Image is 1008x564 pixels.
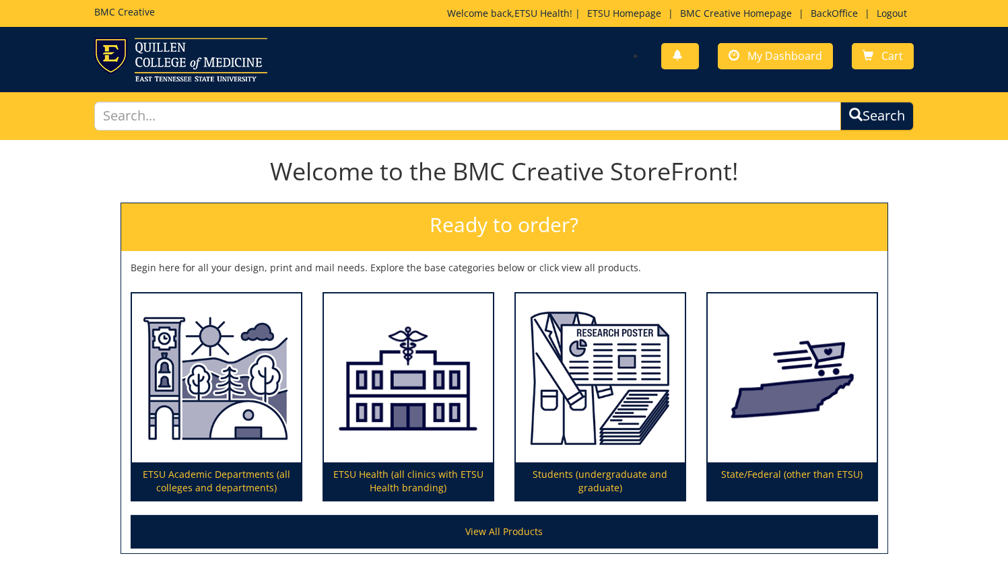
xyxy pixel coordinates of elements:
h1: Welcome to the BMC Creative StoreFront! [121,158,888,185]
img: ETSU logo [94,38,267,81]
button: Search [840,102,914,131]
img: Students (undergraduate and graduate) [516,293,685,463]
a: ETSU Health [514,7,570,20]
span: My Dashboard [747,48,822,63]
a: ETSU Health (all clinics with ETSU Health branding) [324,293,493,501]
h5: BMC Creative [94,7,155,17]
p: Begin here for all your design, print and mail needs. Explore the base categories below or click ... [131,261,878,275]
a: Cart [852,43,914,69]
h2: Ready to order? [121,203,887,251]
span: Cart [881,48,903,63]
a: Students (undergraduate and graduate) [516,293,685,501]
a: View All Products [131,515,878,549]
p: Students (undergraduate and graduate) [516,462,685,500]
p: ETSU Academic Departments (all colleges and departments) [132,462,301,500]
img: ETSU Health (all clinics with ETSU Health branding) [324,293,493,463]
img: State/Federal (other than ETSU) [708,293,877,463]
p: State/Federal (other than ETSU) [708,462,877,500]
a: Logout [870,7,914,20]
img: ETSU Academic Departments (all colleges and departments) [132,293,301,463]
a: My Dashboard [718,43,833,69]
a: ETSU Academic Departments (all colleges and departments) [132,293,301,501]
a: BackOffice [804,7,865,20]
a: BMC Creative Homepage [673,7,799,20]
p: ETSU Health (all clinics with ETSU Health branding) [324,462,493,500]
input: Search... [94,102,842,131]
a: ETSU Homepage [580,7,668,20]
a: State/Federal (other than ETSU) [708,293,877,501]
p: Welcome back, ! | | | | [447,7,914,20]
